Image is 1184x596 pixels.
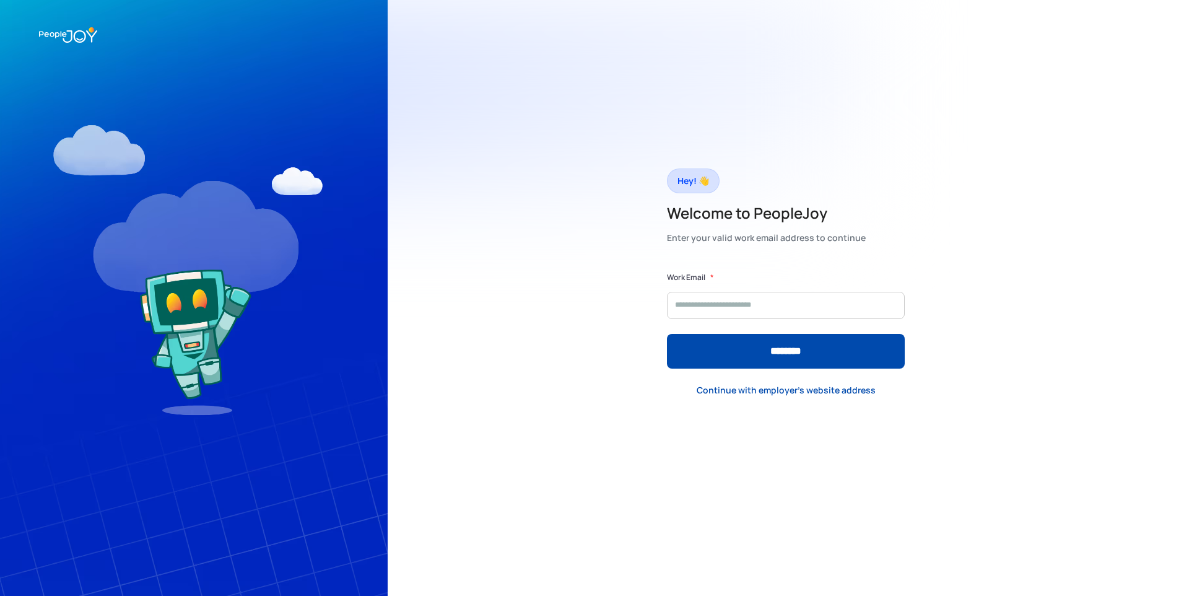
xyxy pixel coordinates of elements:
[667,229,866,247] div: Enter your valid work email address to continue
[677,172,709,190] div: Hey! 👋
[697,384,876,397] div: Continue with employer's website address
[667,271,905,369] form: Form
[667,271,705,284] label: Work Email
[667,203,866,223] h2: Welcome to PeopleJoy
[687,378,886,403] a: Continue with employer's website address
